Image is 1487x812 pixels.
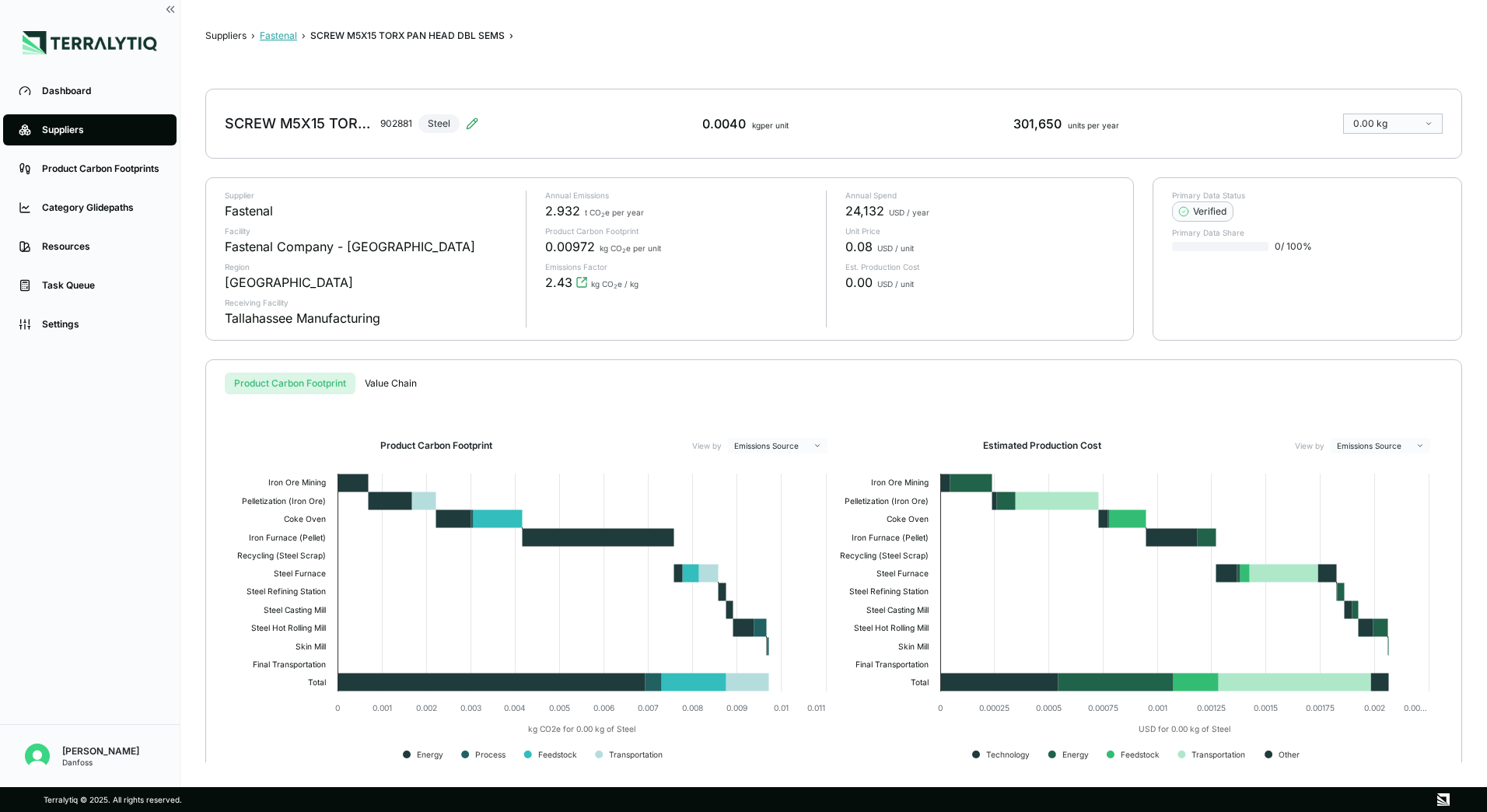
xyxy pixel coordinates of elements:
span: 2.932 [545,201,580,220]
div: Danfoss [62,758,139,767]
div: [PERSON_NAME] [62,745,139,758]
text: 0.00175 [1306,703,1335,712]
div: 902881 [380,117,412,130]
text: Transportation [609,750,663,760]
div: SCREW M5X15 TORX PAN HEAD DBL SEMS [310,30,505,42]
text: 0.002 [416,703,437,712]
text: Recycling (Steel Scrap) [840,551,929,561]
text: Iron Ore Mining [871,478,929,488]
span: 0 / 100 % [1275,240,1312,253]
div: SCREW M5X15 TORX PAN HEAD DBL SEMS [225,114,374,133]
text: 0.00025 [979,703,1009,712]
span: 24,132 [845,201,884,220]
span: 0.08 [845,237,873,256]
label: View by [1295,441,1324,450]
text: 0.0015 [1254,703,1278,712]
button: 0.00 kg [1343,114,1443,134]
span: USD / unit [877,243,914,253]
h2: Estimated Production Cost [983,439,1101,452]
button: Emissions Source [1331,438,1430,453]
span: 2.43 [545,273,572,292]
text: Iron Ore Mining [268,478,326,488]
button: Suppliers [205,30,247,42]
div: [GEOGRAPHIC_DATA] [225,273,353,292]
button: Verified [1172,201,1233,222]
text: Steel Furnace [274,569,326,578]
span: USD / unit [877,279,914,289]
p: Annual Spend [845,191,1114,200]
div: s [225,373,1443,394]
button: Open user button [19,737,56,775]
div: Tallahassee Manufacturing [225,309,380,327]
text: Steel Refining Station [849,586,929,597]
button: Product Carbon Footprint [225,373,355,394]
text: Energy [417,750,443,760]
span: t CO e per year [585,208,644,217]
button: Fastenal [260,30,297,42]
text: Steel Hot Rolling Mill [854,623,929,633]
text: 0.002 [1364,703,1385,712]
text: Technology [986,750,1030,760]
text: Steel Casting Mill [264,605,326,615]
h2: Product Carbon Footprint [380,439,492,452]
p: Receiving Facility [225,298,513,307]
label: View by [692,441,722,450]
p: Facility [225,226,513,236]
div: Dashboard [42,85,161,97]
sub: 2 [614,283,618,290]
text: USD for 0.00 kg of Steel [1139,724,1230,734]
text: 0.011 [807,703,825,712]
text: Steel Furnace [876,569,929,578]
text: Feedstock [1121,750,1160,759]
text: 0.001 [373,703,392,712]
text: Steel Hot Rolling Mill [251,623,326,633]
span: kg per unit [752,121,789,130]
text: 0.005 [549,703,570,712]
text: Other [1279,750,1300,759]
span: › [302,30,306,42]
p: Emissions Factor [545,262,814,271]
text: 0.001 [1148,703,1167,712]
text: 0 [938,703,943,712]
p: Region [225,262,513,271]
p: Unit Price [845,226,1114,236]
div: Fastenal [225,201,273,220]
text: Coke Oven [887,514,929,523]
div: Verified [1179,205,1226,218]
div: Task Queue [42,279,161,292]
sub: 2 [601,212,605,219]
span: kg CO e / kg [591,279,639,289]
span: › [251,30,255,42]
text: 0.006 [593,703,614,712]
div: Fastenal Company - [GEOGRAPHIC_DATA] [225,237,475,256]
p: Primary Data Status [1172,191,1443,200]
img: Logo [23,31,157,54]
text: 0.01 [774,703,789,712]
text: 0 [335,703,340,712]
span: USD / year [889,208,929,217]
div: 301,650 [1013,114,1119,133]
p: Product Carbon Footprint [545,226,814,236]
text: kg CO2e for 0.00 kg of Steel [528,724,635,734]
div: Product Carbon Footprints [42,163,161,175]
div: Category Glidepaths [42,201,161,214]
sub: 2 [622,247,626,254]
text: 0.009 [726,703,747,712]
button: Value Chain [355,373,426,394]
text: Skin Mill [898,642,929,651]
div: 0.0040 [702,114,789,133]
text: Pelletization (Iron Ore) [845,496,929,506]
text: Iron Furnace (Pellet) [852,533,929,542]
text: Final Transportation [855,660,929,670]
text: Pelletization (Iron Ore) [242,496,326,506]
span: 0.00972 [545,237,595,256]
text: Process [475,750,506,759]
text: Skin Mill [296,642,326,651]
span: › [509,30,513,42]
text: Steel Refining Station [247,586,326,597]
span: 0.00 [845,273,873,292]
text: Feedstock [538,750,577,759]
p: Est. Production Cost [845,262,1114,271]
text: Final Transportation [253,660,326,670]
text: Total [308,677,326,687]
